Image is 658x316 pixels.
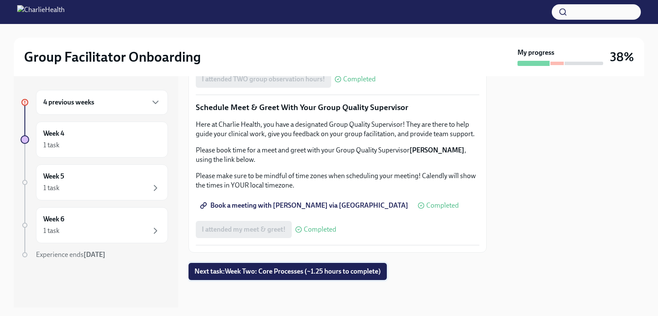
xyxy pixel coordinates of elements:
[43,98,94,107] h6: 4 previous weeks
[196,102,479,113] p: Schedule Meet & Greet With Your Group Quality Supervisor
[36,250,105,259] span: Experience ends
[43,215,64,224] h6: Week 6
[196,171,479,190] p: Please make sure to be mindful of time zones when scheduling your meeting! Calendly will show the...
[610,49,634,65] h3: 38%
[196,197,414,214] a: Book a meeting with [PERSON_NAME] via [GEOGRAPHIC_DATA]
[21,207,168,243] a: Week 61 task
[43,172,64,181] h6: Week 5
[410,146,464,154] strong: [PERSON_NAME]
[196,146,479,164] p: Please book time for a meet and greet with your Group Quality Supervisor , using the link below.
[202,201,408,210] span: Book a meeting with [PERSON_NAME] via [GEOGRAPHIC_DATA]
[188,263,387,280] button: Next task:Week Two: Core Processes (~1.25 hours to complete)
[304,226,336,233] span: Completed
[36,90,168,115] div: 4 previous weeks
[84,250,105,259] strong: [DATE]
[426,202,459,209] span: Completed
[194,267,381,276] span: Next task : Week Two: Core Processes (~1.25 hours to complete)
[517,48,554,57] strong: My progress
[17,5,65,19] img: CharlieHealth
[43,140,60,150] div: 1 task
[21,164,168,200] a: Week 51 task
[24,48,201,66] h2: Group Facilitator Onboarding
[43,226,60,236] div: 1 task
[196,120,479,139] p: Here at Charlie Health, you have a designated Group Quality Supervisor! They are there to help gu...
[43,183,60,193] div: 1 task
[343,76,376,83] span: Completed
[21,122,168,158] a: Week 41 task
[43,129,64,138] h6: Week 4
